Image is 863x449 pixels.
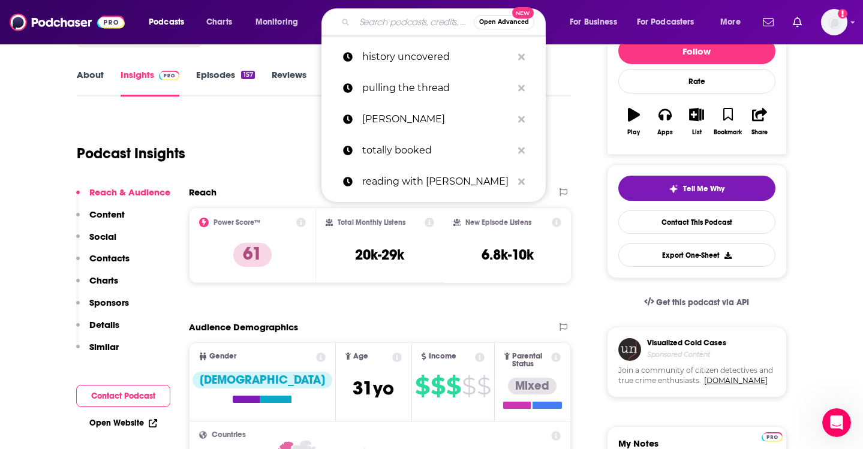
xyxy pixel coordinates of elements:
[189,186,216,198] h2: Reach
[618,100,649,143] button: Play
[321,104,546,135] a: [PERSON_NAME]
[479,19,529,25] span: Open Advanced
[821,9,847,35] img: User Profile
[233,243,272,267] p: 61
[508,378,557,394] div: Mixed
[838,9,847,19] svg: Add a profile image
[89,209,125,220] p: Content
[627,129,640,136] div: Play
[821,9,847,35] span: Logged in as anyalola
[89,186,170,198] p: Reach & Audience
[89,231,116,242] p: Social
[744,100,775,143] button: Share
[647,350,726,358] h4: Sponsored Content
[822,408,851,437] iframe: Intercom live chat
[669,184,678,194] img: tell me why sparkle
[762,430,783,442] a: Pro website
[512,352,549,368] span: Parental Status
[446,376,461,396] span: $
[189,321,298,333] h2: Audience Demographics
[212,431,246,439] span: Countries
[712,100,744,143] button: Bookmark
[196,69,254,97] a: Episodes157
[199,13,239,32] a: Charts
[89,319,119,330] p: Details
[618,243,775,267] button: Export One-Sheet
[362,104,512,135] p: sharon blackie
[681,100,712,143] button: List
[338,218,405,227] h2: Total Monthly Listens
[692,129,702,136] div: List
[482,246,534,264] h3: 6.8k-10k
[76,319,119,341] button: Details
[561,13,632,32] button: open menu
[649,100,681,143] button: Apps
[353,376,394,400] span: 31 yo
[720,14,741,31] span: More
[89,341,119,352] p: Similar
[89,418,157,428] a: Open Website
[762,432,783,442] img: Podchaser Pro
[76,341,119,363] button: Similar
[618,69,775,94] div: Rate
[272,69,306,97] a: Reviews
[512,7,534,19] span: New
[712,13,756,32] button: open menu
[429,352,456,360] span: Income
[149,14,184,31] span: Podcasts
[618,338,641,361] img: coldCase.18b32719.png
[333,8,557,36] div: Search podcasts, credits, & more...
[355,246,404,264] h3: 20k-29k
[637,14,694,31] span: For Podcasters
[159,71,180,80] img: Podchaser Pro
[76,275,118,297] button: Charts
[140,13,200,32] button: open menu
[474,15,534,29] button: Open AdvancedNew
[10,11,125,34] img: Podchaser - Follow, Share and Rate Podcasts
[76,297,129,319] button: Sponsors
[321,135,546,166] a: totally booked
[193,372,332,388] div: [DEMOGRAPHIC_DATA]
[618,38,775,64] button: Follow
[353,352,368,360] span: Age
[214,218,260,227] h2: Power Score™
[656,297,749,308] span: Get this podcast via API
[247,13,314,32] button: open menu
[89,275,118,286] p: Charts
[362,41,512,73] p: history uncovered
[362,166,512,197] p: reading with zibby
[206,14,232,31] span: Charts
[76,252,130,275] button: Contacts
[321,41,546,73] a: history uncovered
[647,338,726,348] h3: Visualized Cold Cases
[76,385,170,407] button: Contact Podcast
[76,186,170,209] button: Reach & Audience
[462,376,476,396] span: $
[76,231,116,253] button: Social
[607,327,787,426] a: Visualized Cold CasesSponsored ContentJoin a community of citizen detectives and true crime enthu...
[657,129,673,136] div: Apps
[321,166,546,197] a: reading with [PERSON_NAME]
[465,218,531,227] h2: New Episode Listens
[321,73,546,104] a: pulling the thread
[121,69,180,97] a: InsightsPodchaser Pro
[431,376,445,396] span: $
[683,184,724,194] span: Tell Me Why
[758,12,778,32] a: Show notifications dropdown
[635,288,759,317] a: Get this podcast via API
[362,135,512,166] p: totally booked
[618,210,775,234] a: Contact This Podcast
[241,71,254,79] div: 157
[209,352,236,360] span: Gender
[714,129,742,136] div: Bookmark
[76,209,125,231] button: Content
[89,252,130,264] p: Contacts
[415,376,429,396] span: $
[751,129,768,136] div: Share
[704,376,768,385] a: [DOMAIN_NAME]
[77,144,185,162] h1: Podcast Insights
[362,73,512,104] p: pulling the thread
[629,13,712,32] button: open menu
[89,297,129,308] p: Sponsors
[477,376,491,396] span: $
